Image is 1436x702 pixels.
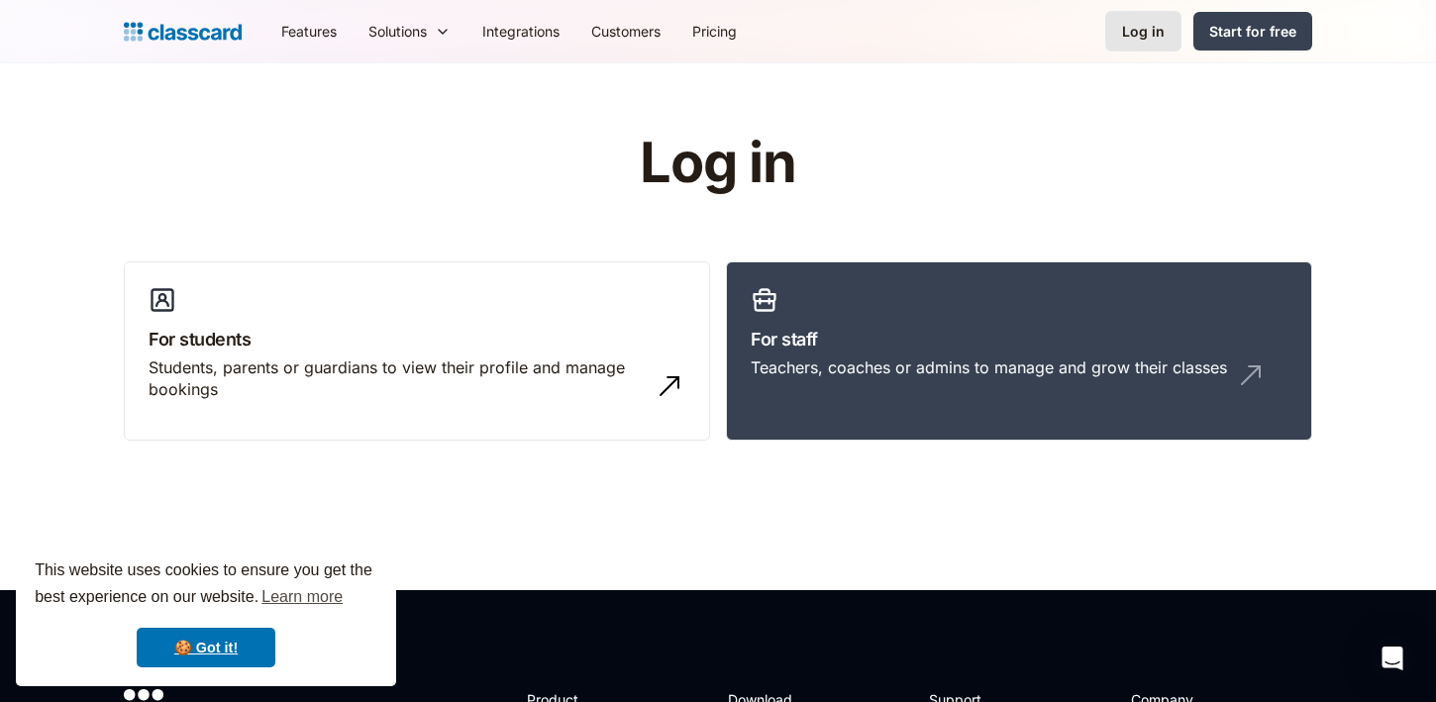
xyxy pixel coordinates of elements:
a: For studentsStudents, parents or guardians to view their profile and manage bookings [124,261,710,442]
div: Students, parents or guardians to view their profile and manage bookings [149,356,646,401]
a: For staffTeachers, coaches or admins to manage and grow their classes [726,261,1312,442]
div: Teachers, coaches or admins to manage and grow their classes [751,356,1227,378]
a: Customers [575,9,676,53]
div: Log in [1122,21,1165,42]
h3: For staff [751,326,1287,352]
a: learn more about cookies [258,582,346,612]
a: Features [265,9,353,53]
a: Log in [1105,11,1181,51]
a: Start for free [1193,12,1312,50]
a: dismiss cookie message [137,628,275,667]
div: Open Intercom Messenger [1369,635,1416,682]
a: Pricing [676,9,753,53]
a: Logo [124,18,242,46]
h1: Log in [404,133,1033,194]
div: Solutions [353,9,466,53]
a: Integrations [466,9,575,53]
span: This website uses cookies to ensure you get the best experience on our website. [35,558,377,612]
div: cookieconsent [16,540,396,686]
div: Start for free [1209,21,1296,42]
h3: For students [149,326,685,352]
div: Solutions [368,21,427,42]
